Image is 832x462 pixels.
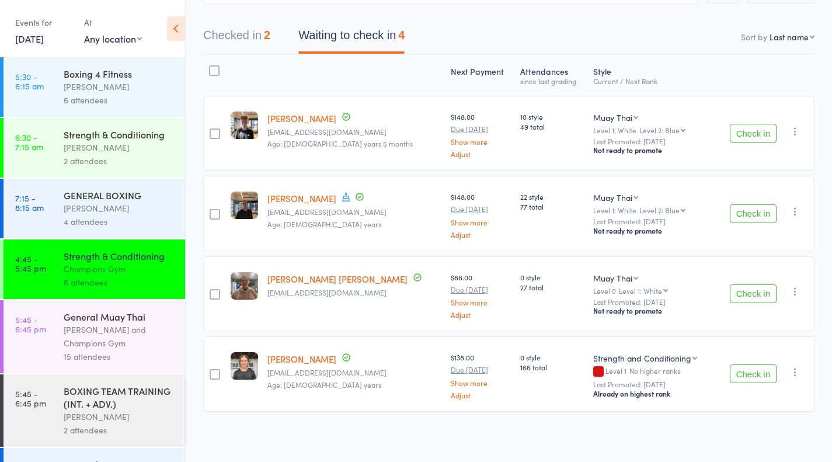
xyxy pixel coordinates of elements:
div: Level 1 [593,367,710,377]
a: 4:45 -5:45 pmStrength & ConditioningChampions Gym6 attendees [4,239,185,299]
span: 166 total [520,362,584,372]
button: Check in [730,284,777,303]
span: 77 total [520,202,584,211]
div: 2 attendees [64,423,175,437]
span: No higher ranks [629,366,680,376]
div: $148.00 [451,112,511,158]
time: 4:45 - 5:45 pm [15,254,46,273]
div: Level 1: White [593,206,710,214]
div: 6 attendees [64,276,175,289]
div: 4 attendees [64,215,175,228]
div: Champions Gym [64,262,175,276]
a: Show more [451,379,511,387]
button: Check in [730,364,777,383]
div: 4 [398,29,405,41]
div: $148.00 [451,192,511,238]
label: Sort by [741,31,767,43]
a: Adjust [451,311,511,318]
a: Show more [451,298,511,306]
div: since last grading [520,77,584,85]
div: Not ready to promote [593,306,710,315]
a: Show more [451,138,511,145]
div: Strength and Conditioning [593,352,691,364]
div: $138.00 [451,352,511,398]
img: image1732788505.png [231,112,258,139]
img: image1685140438.png [231,352,258,380]
div: At [84,13,142,32]
div: Strength & Conditioning [64,249,175,262]
small: Due [DATE] [451,366,511,374]
button: Check in [730,204,777,223]
span: Age: [DEMOGRAPHIC_DATA] years [267,219,381,229]
span: 27 total [520,282,584,292]
button: Check in [730,124,777,143]
span: 0 style [520,272,584,282]
time: 7:15 - 8:15 am [15,193,44,212]
a: Adjust [451,231,511,238]
div: General Muay Thai [64,310,175,323]
span: 22 style [520,192,584,202]
div: Last name [770,31,809,43]
a: [PERSON_NAME] [267,192,336,204]
div: [PERSON_NAME] and Champions Gym [64,323,175,350]
span: 0 style [520,352,584,362]
div: 15 attendees [64,350,175,363]
button: Waiting to check in4 [298,23,405,54]
span: Age: [DEMOGRAPHIC_DATA] years 5 months [267,138,413,148]
small: Last Promoted: [DATE] [593,380,710,388]
button: Checked in2 [203,23,270,54]
div: Level 1: White [619,287,662,294]
div: Level 2: Blue [639,206,680,214]
div: 2 [264,29,270,41]
time: 5:45 - 6:45 pm [15,389,46,408]
div: Muay Thai [593,192,632,203]
div: Muay Thai [593,112,632,123]
div: Any location [84,32,142,45]
div: [PERSON_NAME] [64,80,175,93]
span: 49 total [520,121,584,131]
div: [PERSON_NAME] [64,202,175,215]
small: Last Promoted: [DATE] [593,137,710,145]
small: Last Promoted: [DATE] [593,298,710,306]
div: Boxing 4 Fitness [64,67,175,80]
time: 5:30 - 6:15 am [15,72,44,91]
div: Next Payment [446,60,516,91]
a: 5:45 -6:45 pmGeneral Muay Thai[PERSON_NAME] and Champions Gym15 attendees [4,300,185,373]
div: [PERSON_NAME] [64,410,175,423]
small: zachyelland@gmail.com [267,369,441,377]
div: Level 1: White [593,126,710,134]
small: Due [DATE] [451,125,511,133]
div: Style [589,60,715,91]
div: BOXING TEAM TRAINING (INT. + ADV.) [64,384,175,410]
small: chpmnjo@gmail.com [267,128,441,136]
a: [PERSON_NAME] [PERSON_NAME] [267,273,408,285]
img: image1747347446.png [231,272,258,300]
div: Strength & Conditioning [64,128,175,141]
div: Muay Thai [593,272,632,284]
div: 2 attendees [64,154,175,168]
a: Show more [451,218,511,226]
small: Due [DATE] [451,205,511,213]
a: 5:30 -6:15 amBoxing 4 Fitness[PERSON_NAME]6 attendees [4,57,185,117]
div: Events for [15,13,72,32]
div: Current / Next Rank [593,77,710,85]
a: [DATE] [15,32,44,45]
div: Atten­dances [516,60,589,91]
div: Level 0 [593,287,710,294]
a: Adjust [451,391,511,399]
small: Last Promoted: [DATE] [593,217,710,225]
a: [PERSON_NAME] [267,353,336,365]
time: 5:45 - 6:45 pm [15,315,46,334]
div: Not ready to promote [593,226,710,235]
a: Adjust [451,150,511,158]
a: 7:15 -8:15 amGENERAL BOXING[PERSON_NAME]4 attendees [4,179,185,238]
div: Not ready to promote [593,145,710,155]
div: Already on highest rank [593,389,710,398]
a: [PERSON_NAME] [267,112,336,124]
div: $88.00 [451,272,511,318]
small: tredwarika20@gmail.com [267,208,441,216]
a: 5:45 -6:45 pmBOXING TEAM TRAINING (INT. + ADV.)[PERSON_NAME]2 attendees [4,374,185,447]
time: 6:30 - 7:15 am [15,133,43,151]
div: [PERSON_NAME] [64,141,175,154]
div: Level 2: Blue [639,126,680,134]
